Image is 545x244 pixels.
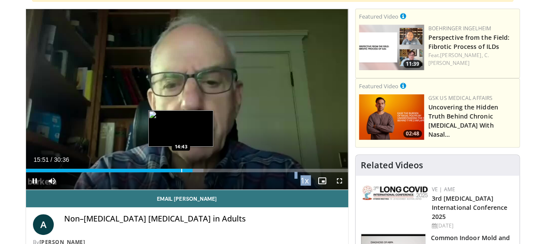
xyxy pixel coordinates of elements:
span: 15:51 [34,156,49,163]
img: d04c7a51-d4f2-46f9-936f-c139d13e7fbe.png.150x105_q85_crop-smart_upscale.png [359,94,424,140]
video-js: Video Player [26,9,348,190]
small: Featured Video [359,13,398,20]
a: Perspective from the Field: Fibrotic Process of ILDs [428,33,510,51]
img: a2792a71-925c-4fc2-b8ef-8d1b21aec2f7.png.150x105_q85_autocrop_double_scale_upscale_version-0.2.jpg [362,186,428,200]
a: C. [PERSON_NAME] [428,51,489,67]
img: 0d260a3c-dea8-4d46-9ffd-2859801fb613.png.150x105_q85_crop-smart_upscale.png [359,25,424,70]
a: 11:39 [359,25,424,70]
small: Featured Video [359,82,398,90]
a: Uncovering the Hidden Truth Behind Chronic [MEDICAL_DATA] With Nasal… [428,103,498,138]
a: Email [PERSON_NAME] [26,190,348,207]
button: Enable picture-in-picture mode [313,172,331,189]
a: [PERSON_NAME], [440,51,483,59]
img: image.jpeg [148,110,213,147]
span: 02:48 [403,130,422,138]
span: / [51,156,52,163]
a: VE | AME [432,186,455,193]
button: Fullscreen [331,172,348,189]
a: 02:48 [359,94,424,140]
button: Pause [26,172,43,189]
a: GSK US Medical Affairs [428,94,493,102]
a: A [33,214,54,235]
div: Progress Bar [26,169,348,172]
button: Mute [43,172,61,189]
div: Feat. [428,51,516,67]
div: [DATE] [432,222,512,230]
span: 11:39 [403,60,422,68]
a: 3rd [MEDICAL_DATA] International Conference 2025 [432,194,507,221]
h4: Related Videos [361,160,423,170]
a: Boehringer Ingelheim [428,25,491,32]
h4: Non–[MEDICAL_DATA] [MEDICAL_DATA] in Adults [64,214,341,224]
span: 30:36 [54,156,69,163]
button: Playback Rate [296,172,313,189]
